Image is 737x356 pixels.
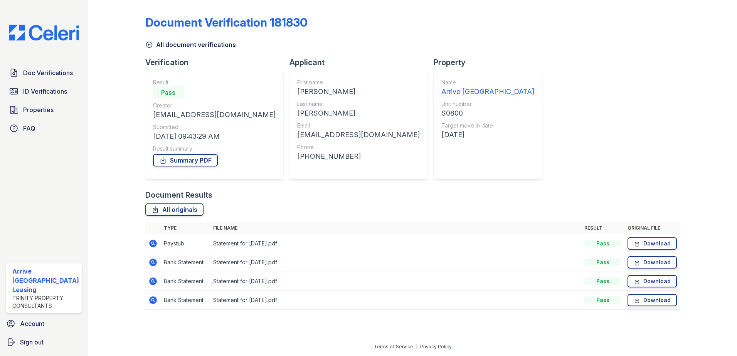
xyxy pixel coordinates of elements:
a: Account [3,316,85,331]
a: Download [628,237,677,250]
th: Original file [624,222,680,234]
div: Creator [153,102,276,109]
a: Download [628,256,677,269]
span: Sign out [20,338,44,347]
div: Pass [584,296,621,304]
div: Arrive [GEOGRAPHIC_DATA] [441,86,534,97]
div: Unit number [441,100,534,108]
th: File name [210,222,582,234]
th: Result [581,222,624,234]
div: [DATE] [441,129,534,140]
div: Pass [584,259,621,266]
a: Download [628,294,677,306]
div: Document Results [145,190,212,200]
div: Arrive [GEOGRAPHIC_DATA] Leasing [12,267,79,294]
div: Trinity Property Consultants [12,294,79,310]
td: Statement for [DATE].pdf [210,253,582,272]
div: [DATE] 09:43:29 AM [153,131,276,142]
div: [PHONE_NUMBER] [297,151,420,162]
div: Name [441,79,534,86]
div: Document Verification 181830 [145,15,308,29]
div: Result summary [153,145,276,153]
div: Last name [297,100,420,108]
div: Result [153,79,276,86]
td: Statement for [DATE].pdf [210,291,582,310]
span: Doc Verifications [23,68,73,77]
span: FAQ [23,124,35,133]
a: Name Arrive [GEOGRAPHIC_DATA] [441,79,534,97]
a: Privacy Policy [420,344,452,349]
div: Email [297,122,420,129]
div: Pass [584,240,621,247]
a: All originals [145,203,204,216]
div: [PERSON_NAME] [297,86,420,97]
div: [PERSON_NAME] [297,108,420,119]
a: All document verifications [145,40,236,49]
td: Statement for [DATE].pdf [210,272,582,291]
td: Paystub [161,234,210,253]
div: Submitted [153,123,276,131]
div: Target move in date [441,122,534,129]
a: Sign out [3,334,85,350]
td: Bank Statement [161,272,210,291]
div: Applicant [289,57,434,68]
div: Pass [584,277,621,285]
td: Bank Statement [161,291,210,310]
div: Phone [297,143,420,151]
div: Property [434,57,548,68]
img: CE_Logo_Blue-a8612792a0a2168367f1c8372b55b34899dd931a85d93a1a3d3e32e68fde9ad4.png [3,25,85,40]
span: Account [20,319,44,328]
a: Doc Verifications [6,65,82,81]
div: Pass [153,86,184,99]
div: | [416,344,417,349]
a: FAQ [6,121,82,136]
span: ID Verifications [23,87,67,96]
div: Verification [145,57,289,68]
td: Bank Statement [161,253,210,272]
div: S0800 [441,108,534,119]
th: Type [161,222,210,234]
div: [EMAIL_ADDRESS][DOMAIN_NAME] [297,129,420,140]
span: Properties [23,105,54,114]
a: Summary PDF [153,154,218,166]
a: Download [628,275,677,287]
a: Terms of Service [374,344,413,349]
a: ID Verifications [6,84,82,99]
a: Properties [6,102,82,118]
div: First name [297,79,420,86]
td: Statement for [DATE].pdf [210,234,582,253]
div: [EMAIL_ADDRESS][DOMAIN_NAME] [153,109,276,120]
